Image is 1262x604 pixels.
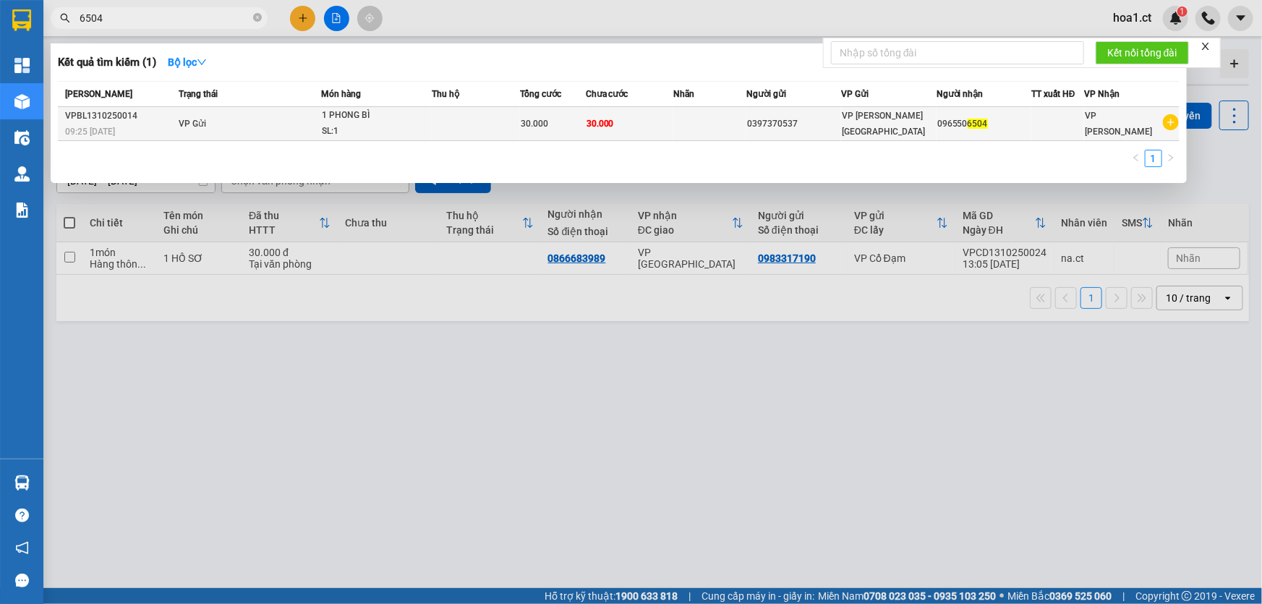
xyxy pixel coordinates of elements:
span: notification [15,541,29,555]
input: Tìm tên, số ĐT hoặc mã đơn [80,10,250,26]
span: Chưa cước [586,89,628,99]
img: logo-vxr [12,9,31,31]
div: 096550 [937,116,1031,132]
span: question-circle [15,509,29,522]
img: warehouse-icon [14,94,30,109]
span: Món hàng [321,89,361,99]
input: Nhập số tổng đài [831,41,1084,64]
span: 6504 [968,119,988,129]
span: right [1167,153,1175,162]
span: VP Nhận [1084,89,1120,99]
span: Thu hộ [432,89,459,99]
span: close-circle [253,13,262,22]
span: 30.000 [521,119,548,129]
div: 0397370537 [747,116,840,132]
strong: Bộ lọc [168,56,207,68]
h3: Kết quả tìm kiếm ( 1 ) [58,55,156,70]
span: close [1201,41,1211,51]
div: 1 PHONG BÌ [322,108,430,124]
span: Kết nối tổng đài [1107,45,1177,61]
span: VP [PERSON_NAME] [1085,111,1152,137]
span: 09:25 [DATE] [65,127,115,137]
span: Nhãn [673,89,694,99]
img: warehouse-icon [14,475,30,490]
span: close-circle [253,12,262,25]
img: warehouse-icon [14,166,30,182]
span: Người nhận [937,89,984,99]
button: right [1162,150,1180,167]
img: warehouse-icon [14,130,30,145]
span: Người gửi [746,89,786,99]
span: [PERSON_NAME] [65,89,132,99]
span: TT xuất HĐ [1031,89,1075,99]
span: plus-circle [1163,114,1179,130]
span: Trạng thái [179,89,218,99]
div: VPBL1310250014 [65,109,174,124]
span: VP Gửi [179,119,206,129]
span: VP Gửi [841,89,869,99]
li: Previous Page [1127,150,1145,167]
button: left [1127,150,1145,167]
span: message [15,574,29,587]
a: 1 [1146,150,1161,166]
li: 1 [1145,150,1162,167]
span: VP [PERSON_NAME][GEOGRAPHIC_DATA] [842,111,925,137]
button: Kết nối tổng đài [1096,41,1189,64]
span: left [1132,153,1141,162]
button: Bộ lọcdown [156,51,218,74]
span: search [60,13,70,23]
span: down [197,57,207,67]
li: Next Page [1162,150,1180,167]
img: dashboard-icon [14,58,30,73]
div: SL: 1 [322,124,430,140]
span: 30.000 [587,119,614,129]
span: Tổng cước [520,89,561,99]
img: solution-icon [14,203,30,218]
